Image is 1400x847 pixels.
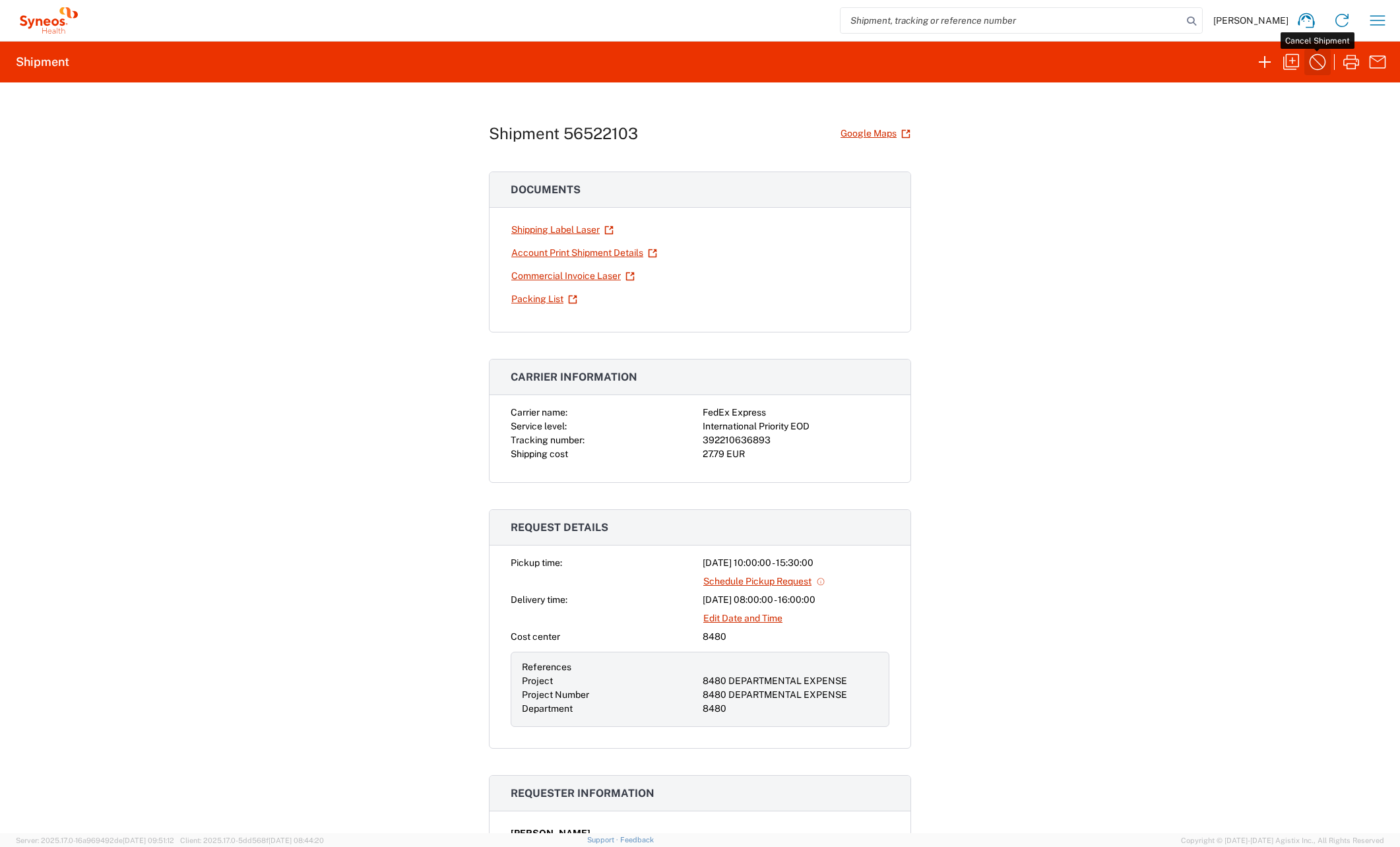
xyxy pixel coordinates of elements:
h2: Shipment [16,54,69,70]
a: Commercial Invoice Laser [511,265,635,288]
div: 8480 DEPARTMENTAL EXPENSE [703,688,878,702]
span: Cost center [511,631,560,642]
div: 392210636893 [703,433,889,447]
a: Packing List [511,288,578,311]
span: Tracking number: [511,435,585,445]
span: Carrier name: [511,407,567,418]
a: Edit Date and Time [703,607,783,630]
span: References [522,662,571,672]
a: Account Print Shipment Details [511,241,658,265]
div: 8480 [703,702,878,716]
div: 27.79 EUR [703,447,889,461]
span: Server: 2025.17.0-16a969492de [16,836,174,844]
span: [DATE] 09:51:12 [123,836,174,844]
div: International Priority EOD [703,420,889,433]
div: 8480 DEPARTMENTAL EXPENSE [703,674,878,688]
span: Requester information [511,787,654,800]
span: [DATE] 08:44:20 [269,836,324,844]
span: Copyright © [DATE]-[DATE] Agistix Inc., All Rights Reserved [1181,834,1384,846]
div: [DATE] 10:00:00 - 15:30:00 [703,556,889,570]
a: Feedback [620,836,654,844]
div: Project [522,674,697,688]
span: Documents [511,183,581,196]
span: Service level: [511,421,567,431]
span: Carrier information [511,371,637,383]
a: Shipping Label Laser [511,218,614,241]
span: Shipping cost [511,449,568,459]
span: Request details [511,521,608,534]
div: Department [522,702,697,716]
span: Client: 2025.17.0-5dd568f [180,836,324,844]
h1: Shipment 56522103 [489,124,638,143]
span: [PERSON_NAME] [1213,15,1289,26]
div: [DATE] 08:00:00 - 16:00:00 [703,593,889,607]
div: Project Number [522,688,697,702]
div: FedEx Express [703,406,889,420]
span: Pickup time: [511,557,562,568]
span: Delivery time: [511,594,567,605]
a: Schedule Pickup Request [703,570,826,593]
div: 8480 [703,630,889,644]
a: Support [587,836,620,844]
a: Google Maps [840,122,911,145]
input: Shipment, tracking or reference number [841,8,1182,33]
span: [PERSON_NAME] [511,827,590,840]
